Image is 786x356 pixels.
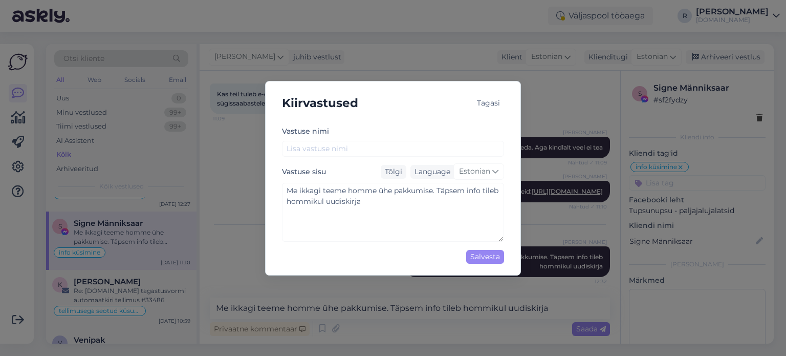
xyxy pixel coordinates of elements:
[282,166,326,177] label: Vastuse sisu
[473,96,504,110] div: Tagasi
[282,183,504,242] textarea: Me ikkagi teeme homme ühe pakkumise. Täpsem info tileb hommikul uudiskirja
[282,94,358,113] h5: Kiirvastused
[459,166,490,177] span: Estonian
[381,165,406,179] div: Tõlgi
[282,141,504,157] input: Lisa vastuse nimi
[282,126,329,137] label: Vastuse nimi
[466,250,504,264] div: Salvesta
[410,166,450,177] div: Language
